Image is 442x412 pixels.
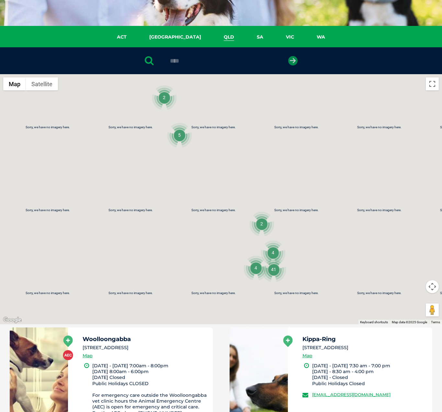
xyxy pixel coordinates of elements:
a: [EMAIL_ADDRESS][DOMAIN_NAME] [312,392,391,397]
li: [STREET_ADDRESS] [83,344,207,351]
button: Toggle fullscreen view [426,77,439,90]
div: 2 [249,212,274,236]
h5: Woolloongabba [83,336,207,342]
a: ACT [106,33,138,41]
a: Map [302,352,312,360]
li: [DATE] - [DATE] 7:30 am - 7:00 pm [DATE] - 8:30 am - 4:00 pm [DATE] - Closed Public Holidays Closed [312,363,427,386]
div: 41 [261,257,286,282]
button: Keyboard shortcuts [360,320,388,325]
a: QLD [212,33,245,41]
div: 2 [152,85,176,110]
button: Show street map [3,77,26,90]
a: VIC [275,33,305,41]
div: 4 [261,240,285,265]
a: Terms [431,320,440,324]
button: Show satellite imagery [26,77,58,90]
a: [GEOGRAPHIC_DATA] [138,33,212,41]
a: SA [245,33,275,41]
button: Drag Pegman onto the map to open Street View [426,303,439,316]
a: Map [83,352,93,360]
h5: Kippa-Ring [302,336,427,342]
span: Map data ©2025 Google [392,320,427,324]
a: Click to see this area on Google Maps [2,316,23,324]
img: Google [2,316,23,324]
button: Map camera controls [426,280,439,293]
div: 4 [244,256,268,280]
div: 5 [167,123,192,147]
li: [STREET_ADDRESS] [302,344,427,351]
a: WA [305,33,336,41]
